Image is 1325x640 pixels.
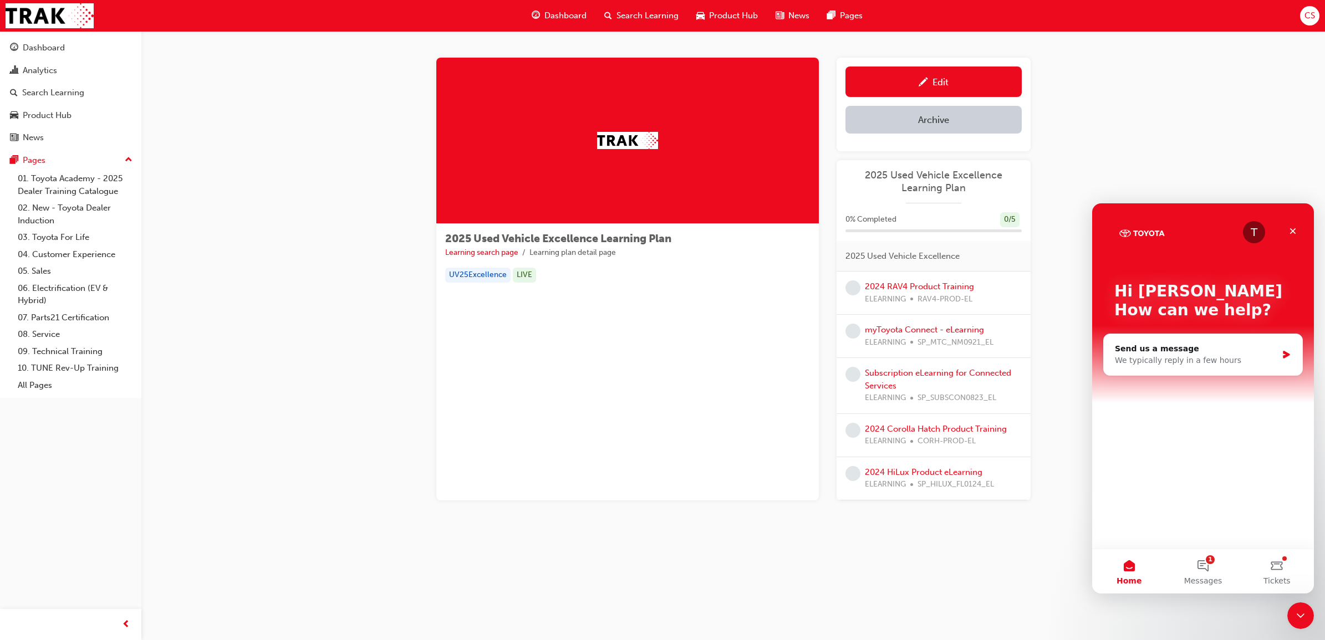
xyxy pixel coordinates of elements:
a: News [4,127,137,148]
div: Pages [23,154,45,167]
a: 09. Technical Training [13,343,137,360]
span: ELEARNING [865,478,906,491]
span: guage-icon [532,9,540,23]
div: News [23,131,44,144]
a: 2024 RAV4 Product Training [865,281,974,291]
iframe: Intercom live chat [1287,602,1314,629]
div: LIVE [513,268,536,283]
a: myToyota Connect - eLearning [865,325,984,335]
span: up-icon [125,153,132,167]
span: 2025 Used Vehicle Excellence Learning Plan [445,232,671,245]
span: Product Hub [709,9,758,22]
span: news-icon [10,133,18,143]
span: SP_SUBSCON0823_EL [918,392,996,405]
span: News [788,9,809,22]
a: Product Hub [4,105,137,126]
span: ELEARNING [865,293,906,306]
a: 01. Toyota Academy - 2025 Dealer Training Catalogue [13,170,137,199]
span: RAV4-PROD-EL [918,293,972,306]
a: 06. Electrification (EV & Hybrid) [13,280,137,309]
div: Analytics [23,64,57,77]
a: Learning search page [445,248,518,257]
a: 08. Service [13,326,137,343]
a: 03. Toyota For Life [13,229,137,246]
a: 02. New - Toyota Dealer Induction [13,199,137,229]
a: 2025 Used Vehicle Excellence Learning Plan [845,169,1022,194]
a: search-iconSearch Learning [595,4,687,27]
button: DashboardAnalyticsSearch LearningProduct HubNews [4,35,137,150]
a: pages-iconPages [818,4,872,27]
div: 0 / 5 [1000,212,1020,227]
a: 2024 Corolla Hatch Product Training [865,424,1007,434]
span: Search Learning [616,9,679,22]
a: 05. Sales [13,263,137,280]
span: learningRecordVerb_NONE-icon [845,280,860,295]
span: SP_HILUX_FL0124_EL [918,478,994,491]
span: 0 % Completed [845,213,896,226]
div: UV25Excellence [445,268,511,283]
span: SP_MTC_NM0921_EL [918,336,993,349]
a: Edit [845,66,1022,97]
img: Trak [597,132,658,149]
button: Archive [845,106,1022,134]
span: pages-icon [10,156,18,166]
a: Subscription eLearning for Connected Services [865,368,1011,391]
a: All Pages [13,377,137,394]
div: Search Learning [22,86,84,99]
span: ELEARNING [865,392,906,405]
span: ELEARNING [865,336,906,349]
span: learningRecordVerb_NONE-icon [845,324,860,339]
div: Product Hub [23,109,72,122]
span: search-icon [604,9,612,23]
img: Trak [6,3,94,28]
span: 2025 Used Vehicle Excellence [845,250,960,263]
a: Search Learning [4,83,137,103]
span: car-icon [696,9,705,23]
a: guage-iconDashboard [523,4,595,27]
div: Edit [932,76,949,88]
span: learningRecordVerb_NONE-icon [845,466,860,481]
span: Dashboard [544,9,587,22]
a: car-iconProduct Hub [687,4,767,27]
span: CS [1304,9,1315,22]
span: search-icon [10,88,18,98]
a: 10. TUNE Rev-Up Training [13,360,137,377]
span: guage-icon [10,43,18,53]
a: Analytics [4,60,137,81]
span: pencil-icon [919,78,928,89]
span: chart-icon [10,66,18,76]
a: Dashboard [4,38,137,58]
iframe: Intercom live chat [1092,203,1314,593]
span: prev-icon [122,618,130,632]
a: 04. Customer Experience [13,246,137,263]
a: 07. Parts21 Certification [13,309,137,326]
span: learningRecordVerb_NONE-icon [845,423,860,438]
a: 2024 HiLux Product eLearning [865,467,982,477]
button: Pages [4,150,137,171]
span: news-icon [776,9,784,23]
div: Archive [918,114,949,125]
li: Learning plan detail page [529,247,616,259]
button: CS [1300,6,1319,25]
span: car-icon [10,111,18,121]
span: Pages [840,9,863,22]
span: pages-icon [827,9,835,23]
span: ELEARNING [865,435,906,448]
span: CORH-PROD-EL [918,435,976,448]
div: Dashboard [23,42,65,54]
